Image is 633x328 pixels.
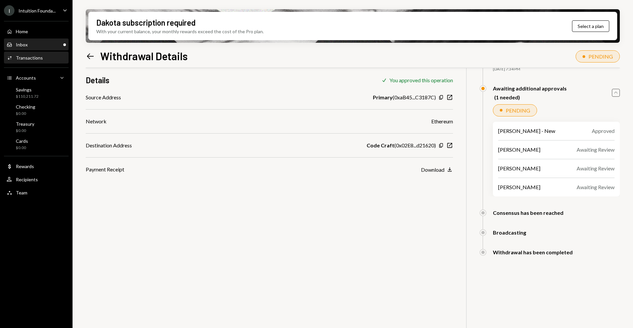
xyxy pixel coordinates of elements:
[86,75,109,86] h3: Details
[4,25,69,37] a: Home
[16,190,27,195] div: Team
[96,17,196,28] div: Dakota subscription required
[577,146,615,154] div: Awaiting Review
[493,66,620,72] div: [DATE] 7:34 PM
[4,5,15,16] div: I
[16,121,34,127] div: Treasury
[86,165,124,173] div: Payment Receipt
[16,138,28,144] div: Cards
[16,29,28,34] div: Home
[506,107,530,114] div: PENDING
[572,20,609,32] button: Select a plan
[16,94,39,99] div: $110,211.72
[577,183,615,191] div: Awaiting Review
[86,141,132,149] div: Destination Address
[588,53,613,60] div: PENDING
[498,183,540,191] div: [PERSON_NAME]
[16,111,35,116] div: $0.00
[498,146,540,154] div: [PERSON_NAME]
[16,177,38,182] div: Recipients
[16,145,28,151] div: $0.00
[494,94,567,100] div: (1 needed)
[498,164,540,172] div: [PERSON_NAME]
[389,77,453,83] div: You approved this operation
[4,119,69,135] a: Treasury$0.00
[16,42,28,47] div: Inbox
[431,117,453,125] div: Ethereum
[493,85,567,91] div: Awaiting additional approvals
[96,28,264,35] div: With your current balance, your monthly rewards exceed the cost of the Pro plan.
[577,164,615,172] div: Awaiting Review
[16,164,34,169] div: Rewards
[18,8,56,13] div: Intuition Founda...
[367,141,436,149] div: ( 0x02E8...d21620 )
[100,49,188,63] h1: Withdrawal Details
[421,166,453,173] button: Download
[4,160,69,172] a: Rewards
[493,210,563,216] div: Consensus has been reached
[373,93,393,101] b: Primary
[16,55,43,61] div: Transactions
[4,102,69,118] a: Checking$0.00
[4,136,69,152] a: Cards$0.00
[16,87,39,92] div: Savings
[16,75,36,81] div: Accounts
[16,104,35,110] div: Checking
[421,166,444,173] div: Download
[4,72,69,84] a: Accounts
[592,127,615,135] div: Approved
[16,128,34,134] div: $0.00
[4,173,69,185] a: Recipients
[4,85,69,101] a: Savings$110,211.72
[86,117,106,125] div: Network
[367,141,394,149] b: Code Craft
[4,38,69,50] a: Inbox
[86,93,121,101] div: Source Address
[493,229,526,236] div: Broadcasting
[498,127,555,135] div: [PERSON_NAME] - New
[4,52,69,63] a: Transactions
[493,249,573,255] div: Withdrawal has been completed
[4,187,69,198] a: Team
[373,93,436,101] div: ( 0xaB45...C3187C )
